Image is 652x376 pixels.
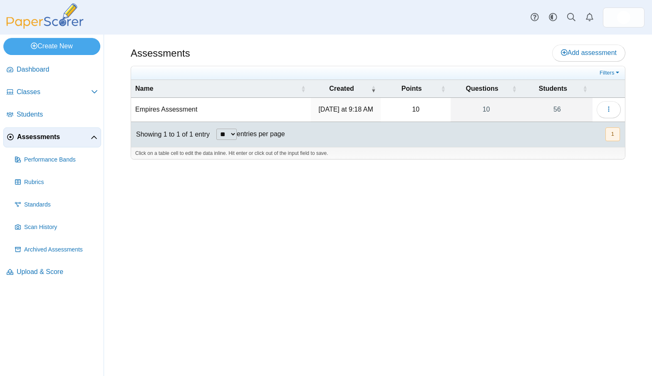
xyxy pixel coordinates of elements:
[318,106,373,113] time: Sep 16, 2025 at 9:18 AM
[605,127,620,141] button: 1
[24,246,98,254] span: Archived Assessments
[381,98,451,122] td: 10
[301,80,306,97] span: Name : Activate to sort
[135,85,154,92] span: Name
[371,80,376,97] span: Created : Activate to remove sorting
[17,65,98,74] span: Dashboard
[522,98,593,121] a: 56
[12,217,101,237] a: Scan History
[12,150,101,170] a: Performance Bands
[466,85,498,92] span: Questions
[17,110,98,119] span: Students
[237,130,285,137] label: entries per page
[402,85,422,92] span: Points
[17,87,91,97] span: Classes
[131,46,190,60] h1: Assessments
[131,147,625,159] div: Click on a table cell to edit the data inline. Hit enter or click out of the input field to save.
[12,240,101,260] a: Archived Assessments
[617,11,630,24] span: Jeanie Hernandez
[3,60,101,80] a: Dashboard
[24,223,98,232] span: Scan History
[17,132,91,142] span: Assessments
[17,267,98,276] span: Upload & Score
[451,98,522,121] a: 10
[3,105,101,125] a: Students
[3,82,101,102] a: Classes
[24,201,98,209] span: Standards
[3,262,101,282] a: Upload & Score
[131,98,311,122] td: Empires Assessment
[24,156,98,164] span: Performance Bands
[131,122,210,147] div: Showing 1 to 1 of 1 entry
[441,80,446,97] span: Points : Activate to sort
[3,3,87,29] img: PaperScorer
[512,80,517,97] span: Questions : Activate to sort
[3,127,101,147] a: Assessments
[605,127,620,141] nav: pagination
[12,195,101,215] a: Standards
[3,38,100,55] a: Create New
[603,7,645,27] a: ps.Y0OAolr6RPehrr6a
[597,69,623,77] a: Filters
[561,49,617,56] span: Add assessment
[539,85,567,92] span: Students
[583,80,588,97] span: Students : Activate to sort
[329,85,354,92] span: Created
[24,178,98,187] span: Rubrics
[617,11,630,24] img: ps.Y0OAolr6RPehrr6a
[12,172,101,192] a: Rubrics
[3,23,87,30] a: PaperScorer
[580,8,599,27] a: Alerts
[552,45,625,61] a: Add assessment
